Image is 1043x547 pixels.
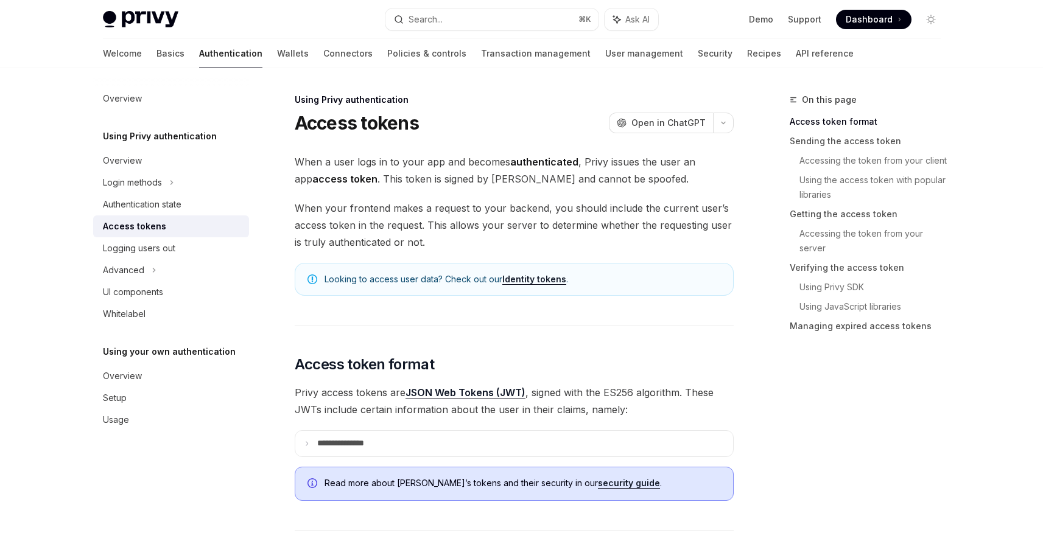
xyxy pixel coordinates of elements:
[749,13,773,26] a: Demo
[921,10,941,29] button: Toggle dark mode
[93,365,249,387] a: Overview
[609,113,713,133] button: Open in ChatGPT
[409,12,443,27] div: Search...
[799,170,950,204] a: Using the access token with popular libraries
[799,224,950,258] a: Accessing the token from your server
[790,131,950,151] a: Sending the access token
[103,369,142,383] div: Overview
[295,355,435,374] span: Access token format
[307,274,317,284] svg: Note
[103,391,127,405] div: Setup
[93,387,249,409] a: Setup
[199,39,262,68] a: Authentication
[93,215,249,237] a: Access tokens
[698,39,732,68] a: Security
[103,197,181,212] div: Authentication state
[796,39,854,68] a: API reference
[103,219,166,234] div: Access tokens
[510,156,578,168] strong: authenticated
[323,39,373,68] a: Connectors
[103,285,163,299] div: UI components
[93,150,249,172] a: Overview
[295,94,734,106] div: Using Privy authentication
[790,112,950,131] a: Access token format
[790,258,950,277] a: Verifying the access token
[103,241,175,256] div: Logging users out
[605,9,658,30] button: Ask AI
[103,263,144,277] div: Advanced
[307,478,320,490] svg: Info
[385,9,599,30] button: Search...⌘K
[156,39,184,68] a: Basics
[747,39,781,68] a: Recipes
[93,88,249,110] a: Overview
[103,344,236,359] h5: Using your own authentication
[598,478,660,489] a: security guide
[502,274,566,285] a: Identity tokens
[93,281,249,303] a: UI components
[846,13,893,26] span: Dashboard
[103,39,142,68] a: Welcome
[312,173,378,185] strong: access token
[103,175,162,190] div: Login methods
[790,316,950,336] a: Managing expired access tokens
[406,386,525,399] a: JSON Web Tokens (JWT)
[799,277,950,297] a: Using Privy SDK
[277,39,309,68] a: Wallets
[802,92,857,107] span: On this page
[387,39,466,68] a: Policies & controls
[295,384,734,418] span: Privy access tokens are , signed with the ES256 algorithm. These JWTs include certain information...
[790,204,950,224] a: Getting the access token
[93,303,249,325] a: Whitelabel
[103,129,217,144] h5: Using Privy authentication
[788,13,821,26] a: Support
[836,10,911,29] a: Dashboard
[631,117,706,129] span: Open in ChatGPT
[93,409,249,431] a: Usage
[799,151,950,170] a: Accessing the token from your client
[103,153,142,168] div: Overview
[295,153,734,187] span: When a user logs in to your app and becomes , Privy issues the user an app . This token is signed...
[103,11,178,28] img: light logo
[799,297,950,316] a: Using JavaScript libraries
[93,193,249,215] a: Authentication state
[325,273,721,285] span: Looking to access user data? Check out our .
[93,237,249,259] a: Logging users out
[295,200,734,251] span: When your frontend makes a request to your backend, you should include the current user’s access ...
[103,307,146,321] div: Whitelabel
[103,91,142,106] div: Overview
[578,15,591,24] span: ⌘ K
[605,39,683,68] a: User management
[295,112,419,134] h1: Access tokens
[103,413,129,427] div: Usage
[481,39,591,68] a: Transaction management
[325,477,721,489] span: Read more about [PERSON_NAME]’s tokens and their security in our .
[625,13,650,26] span: Ask AI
